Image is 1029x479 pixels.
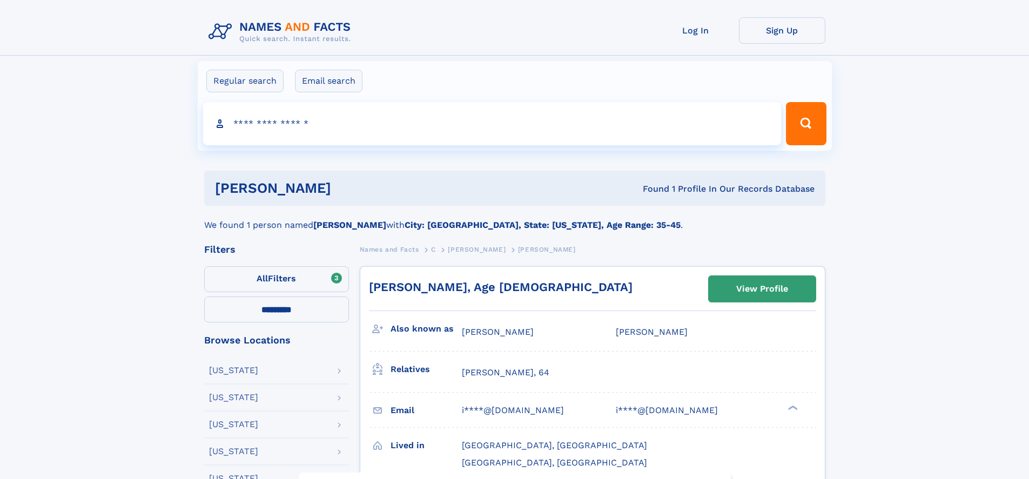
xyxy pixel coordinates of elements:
[204,17,360,46] img: Logo Names and Facts
[209,447,258,456] div: [US_STATE]
[360,242,419,256] a: Names and Facts
[739,17,825,44] a: Sign Up
[313,220,386,230] b: [PERSON_NAME]
[448,246,506,253] span: [PERSON_NAME]
[204,245,349,254] div: Filters
[369,280,633,294] a: [PERSON_NAME], Age [DEMOGRAPHIC_DATA]
[448,242,506,256] a: [PERSON_NAME]
[462,327,534,337] span: [PERSON_NAME]
[431,246,436,253] span: C
[653,17,739,44] a: Log In
[209,366,258,375] div: [US_STATE]
[391,401,462,420] h3: Email
[209,420,258,429] div: [US_STATE]
[736,276,788,301] div: View Profile
[215,181,487,195] h1: [PERSON_NAME]
[487,183,815,195] div: Found 1 Profile In Our Records Database
[204,206,825,232] div: We found 1 person named with .
[391,436,462,455] h3: Lived in
[209,393,258,402] div: [US_STATE]
[204,335,349,345] div: Browse Locations
[206,70,284,92] label: Regular search
[203,102,782,145] input: search input
[786,102,826,145] button: Search Button
[257,273,268,284] span: All
[785,404,798,411] div: ❯
[709,276,816,302] a: View Profile
[391,320,462,338] h3: Also known as
[391,360,462,379] h3: Relatives
[295,70,362,92] label: Email search
[204,266,349,292] label: Filters
[462,457,647,468] span: [GEOGRAPHIC_DATA], [GEOGRAPHIC_DATA]
[616,327,688,337] span: [PERSON_NAME]
[431,242,436,256] a: C
[518,246,576,253] span: [PERSON_NAME]
[405,220,681,230] b: City: [GEOGRAPHIC_DATA], State: [US_STATE], Age Range: 35-45
[462,440,647,450] span: [GEOGRAPHIC_DATA], [GEOGRAPHIC_DATA]
[462,367,549,379] a: [PERSON_NAME], 64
